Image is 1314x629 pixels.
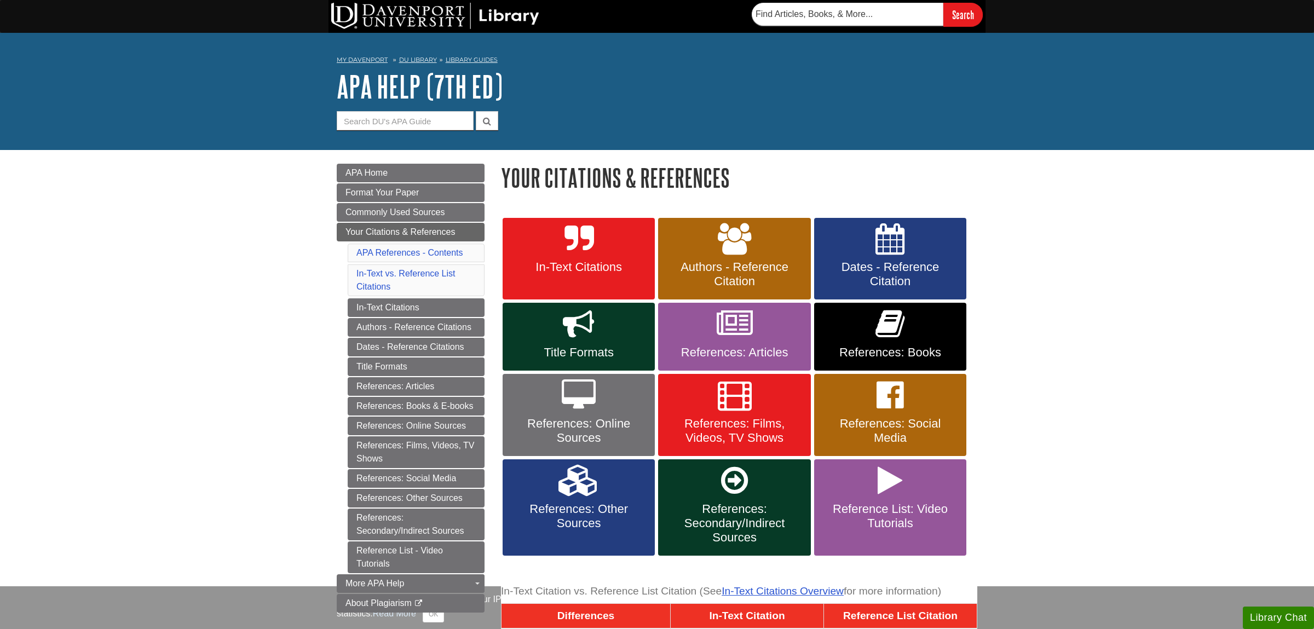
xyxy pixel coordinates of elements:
[348,436,485,468] a: References: Films, Videos, TV Shows
[345,579,404,588] span: More APA Help
[348,298,485,317] a: In-Text Citations
[752,3,943,26] input: Find Articles, Books, & More...
[814,218,966,300] a: Dates - Reference Citation
[709,610,785,621] span: In-Text Citation
[814,303,966,371] a: References: Books
[348,489,485,507] a: References: Other Sources
[501,164,977,192] h1: Your Citations & References
[337,183,485,202] a: Format Your Paper
[348,357,485,376] a: Title Formats
[503,374,655,456] a: References: Online Sources
[337,164,485,182] a: APA Home
[337,164,485,613] div: Guide Page Menu
[348,469,485,488] a: References: Social Media
[348,377,485,396] a: References: Articles
[337,53,977,70] nav: breadcrumb
[822,502,958,530] span: Reference List: Video Tutorials
[722,585,844,597] a: In-Text Citations Overview
[666,345,802,360] span: References: Articles
[345,598,412,608] span: About Plagiarism
[345,227,455,236] span: Your Citations & References
[345,168,388,177] span: APA Home
[345,188,419,197] span: Format Your Paper
[822,417,958,445] span: References: Social Media
[348,318,485,337] a: Authors - Reference Citations
[814,374,966,456] a: References: Social Media
[658,303,810,371] a: References: Articles
[348,338,485,356] a: Dates - Reference Citations
[822,260,958,288] span: Dates - Reference Citation
[345,207,445,217] span: Commonly Used Sources
[337,55,388,65] a: My Davenport
[348,541,485,573] a: Reference List - Video Tutorials
[666,502,802,545] span: References: Secondary/Indirect Sources
[337,594,485,613] a: About Plagiarism
[511,502,647,530] span: References: Other Sources
[446,56,498,64] a: Library Guides
[348,417,485,435] a: References: Online Sources
[666,417,802,445] span: References: Films, Videos, TV Shows
[1243,607,1314,629] button: Library Chat
[337,70,503,103] a: APA Help (7th Ed)
[511,417,647,445] span: References: Online Sources
[348,509,485,540] a: References: Secondary/Indirect Sources
[511,345,647,360] span: Title Formats
[337,223,485,241] a: Your Citations & References
[943,3,983,26] input: Search
[658,459,810,556] a: References: Secondary/Indirect Sources
[511,260,647,274] span: In-Text Citations
[503,459,655,556] a: References: Other Sources
[658,218,810,300] a: Authors - Reference Citation
[348,397,485,416] a: References: Books & E-books
[501,579,977,604] caption: In-Text Citation vs. Reference List Citation (See for more information)
[414,600,423,607] i: This link opens in a new window
[557,610,615,621] span: Differences
[356,248,463,257] a: APA References - Contents
[337,574,485,593] a: More APA Help
[337,111,474,130] input: Search DU's APA Guide
[843,610,958,621] span: Reference List Citation
[337,203,485,222] a: Commonly Used Sources
[658,374,810,456] a: References: Films, Videos, TV Shows
[814,459,966,556] a: Reference List: Video Tutorials
[752,3,983,26] form: Searches DU Library's articles, books, and more
[356,269,456,291] a: In-Text vs. Reference List Citations
[331,3,539,29] img: DU Library
[666,260,802,288] span: Authors - Reference Citation
[399,56,437,64] a: DU Library
[503,218,655,300] a: In-Text Citations
[822,345,958,360] span: References: Books
[503,303,655,371] a: Title Formats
